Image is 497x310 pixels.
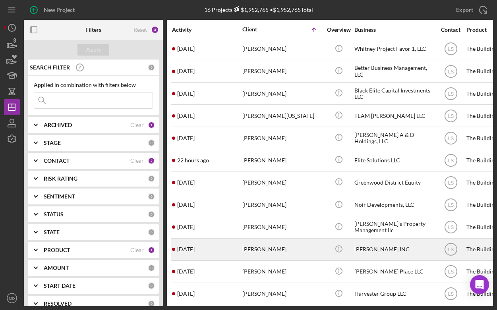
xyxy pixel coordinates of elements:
div: Harvester Group LLC [354,283,434,304]
time: 2025-08-26 16:09 [177,135,195,141]
button: Apply [77,44,109,56]
div: 4 [151,26,159,34]
b: RESOLVED [44,300,72,307]
div: Better Business Management, LLC [354,61,434,82]
b: STAGE [44,140,61,146]
time: 2025-08-27 11:38 [177,113,195,119]
time: 2025-09-08 20:13 [177,157,209,164]
time: 2025-09-05 15:06 [177,224,195,230]
div: Clear [130,247,144,253]
div: [PERSON_NAME] [242,172,322,193]
div: TEAM [PERSON_NAME] LLC [354,105,434,126]
text: LS [448,202,454,208]
div: Apply [86,44,101,56]
time: 2025-08-24 17:29 [177,202,195,208]
text: LS [448,135,454,141]
div: 0 [148,300,155,307]
text: LS [448,91,454,96]
b: Filters [85,27,101,33]
div: 16 Projects • $1,952,765 Total [204,6,313,13]
div: [PERSON_NAME] Place LLC [354,261,434,282]
div: Overview [324,27,354,33]
b: PRODUCT [44,247,70,253]
div: Whitney Project Favor 1, LLC [354,39,434,60]
div: Black Elite Capital Investments LLC [354,83,434,104]
b: CONTACT [44,158,70,164]
text: LS [448,46,454,52]
div: 0 [148,175,155,182]
div: [PERSON_NAME] [242,283,322,304]
div: [PERSON_NAME] [242,239,322,260]
div: 0 [148,139,155,146]
div: [PERSON_NAME] [242,194,322,216]
div: Business [354,27,434,33]
div: Applied in combination with filters below [34,82,153,88]
div: [PERSON_NAME] [242,261,322,282]
div: 1 [148,121,155,129]
text: LS [448,113,454,119]
b: RISK RATING [44,175,77,182]
time: 2025-08-25 21:03 [177,291,195,297]
button: MD [4,290,20,306]
text: LS [448,69,454,74]
div: Clear [130,122,144,128]
time: 2025-09-05 20:08 [177,90,195,97]
div: [PERSON_NAME][US_STATE] [242,105,322,126]
b: SENTIMENT [44,193,75,200]
div: Reset [133,27,147,33]
div: [PERSON_NAME] [242,61,322,82]
div: 0 [148,282,155,289]
button: Export [448,2,493,18]
div: $1,952,765 [232,6,269,13]
div: 0 [148,211,155,218]
div: Activity [172,27,242,33]
div: 0 [148,229,155,236]
div: 2 [148,157,155,164]
text: LS [448,158,454,163]
b: ARCHIVED [44,122,72,128]
b: STATE [44,229,60,235]
div: Clear [130,158,144,164]
div: [PERSON_NAME] [242,83,322,104]
div: 0 [148,193,155,200]
b: STATUS [44,211,64,218]
div: 0 [148,64,155,71]
text: LS [448,247,454,252]
div: Elite Solutions LLC [354,150,434,171]
b: SEARCH FILTER [30,64,70,71]
div: Contact [436,27,466,33]
time: 2025-08-29 01:05 [177,179,195,186]
div: Export [456,2,473,18]
text: LS [448,291,454,297]
time: 2025-09-03 05:21 [177,46,195,52]
text: MD [9,296,15,300]
div: [PERSON_NAME] A & D Holdings, LLC [354,127,434,148]
div: New Project [44,2,75,18]
time: 2025-09-01 17:54 [177,268,195,275]
div: Open Intercom Messenger [470,275,489,294]
div: Client [242,26,282,33]
button: New Project [24,2,83,18]
text: LS [448,180,454,186]
div: [PERSON_NAME] INC [354,239,434,260]
div: [PERSON_NAME] [242,39,322,60]
b: START DATE [44,283,75,289]
div: Noir Developments, LLC [354,194,434,216]
div: [PERSON_NAME]’s Property Management llc [354,217,434,238]
text: LS [448,269,454,275]
div: Greenwood District Equity [354,172,434,193]
time: 2025-09-02 19:33 [177,68,195,74]
div: [PERSON_NAME] [242,150,322,171]
div: 1 [148,246,155,254]
time: 2025-08-27 01:02 [177,246,195,252]
div: [PERSON_NAME] [242,127,322,148]
b: AMOUNT [44,265,69,271]
text: LS [448,225,454,230]
div: [PERSON_NAME] [242,217,322,238]
div: 0 [148,264,155,271]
